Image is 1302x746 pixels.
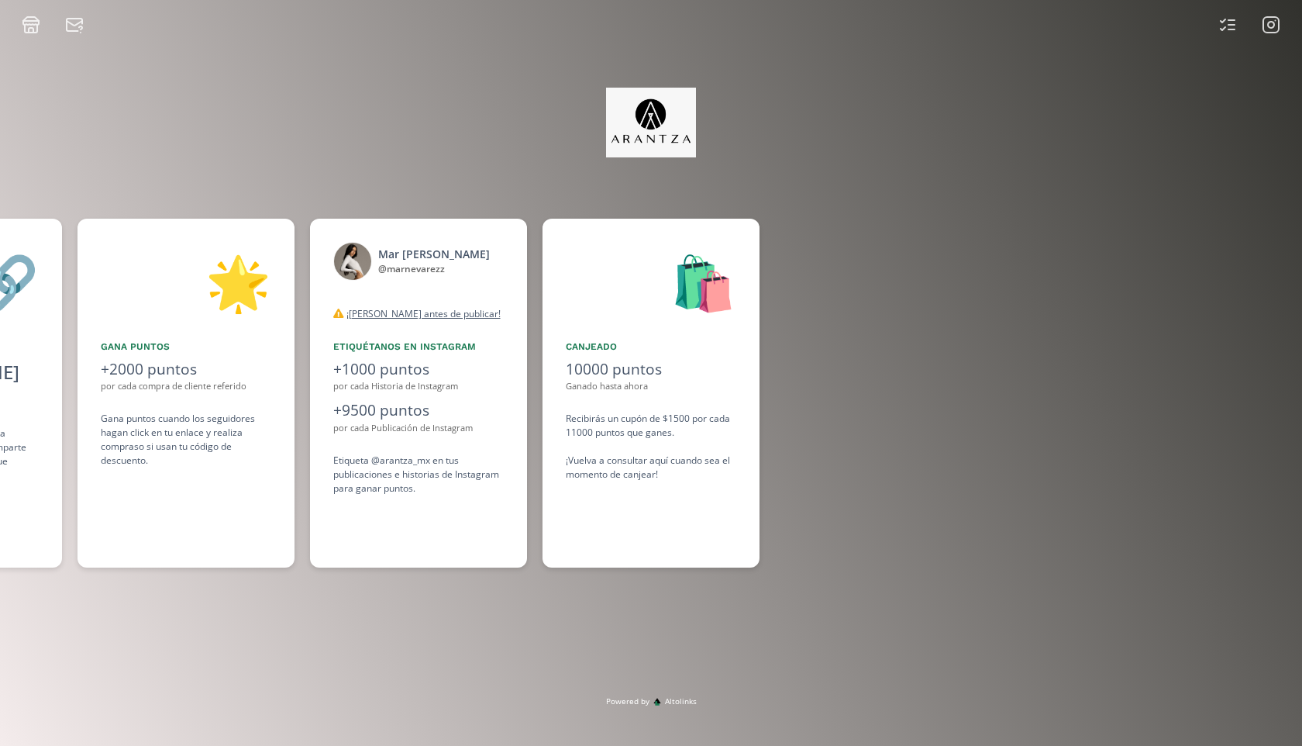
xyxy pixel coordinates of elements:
img: 499056916_17913528624136174_1645218802263469212_n.jpg [333,242,372,281]
div: Ganado hasta ahora [566,380,736,393]
div: Etiqueta @arantza_mx en tus publicaciones e historias de Instagram para ganar puntos. [333,454,504,496]
div: Gana puntos [101,340,271,354]
div: por cada compra de cliente referido [101,380,271,393]
div: Mar [PERSON_NAME] [378,246,490,262]
img: jpq5Bx5xx2a5 [606,88,697,157]
span: Altolinks [665,696,697,707]
div: por cada Publicación de Instagram [333,422,504,435]
div: +9500 puntos [333,399,504,422]
u: ¡[PERSON_NAME] antes de publicar! [346,307,501,320]
div: por cada Historia de Instagram [333,380,504,393]
div: 10000 puntos [566,358,736,381]
div: 🌟 [101,242,271,321]
div: +1000 puntos [333,358,504,381]
div: Canjeado [566,340,736,354]
div: Etiquétanos en Instagram [333,340,504,354]
div: +2000 puntos [101,358,271,381]
div: @ marnevarezz [378,262,490,276]
span: Powered by [606,696,649,707]
div: Gana puntos cuando los seguidores hagan click en tu enlace y realiza compras o si usan tu código ... [101,412,271,468]
div: Recibirás un cupón de $1500 por cada 11000 puntos que ganes. ¡Vuelva a consultar aquí cuando sea ... [566,412,736,482]
img: favicon-32x32.png [653,698,661,706]
div: 🛍️ [566,242,736,321]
